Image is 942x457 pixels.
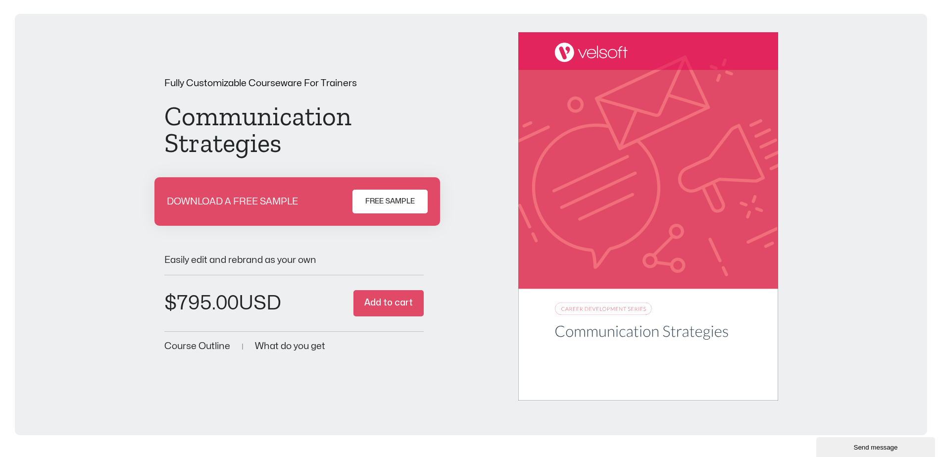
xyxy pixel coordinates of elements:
[365,196,415,207] span: FREE SAMPLE
[518,32,778,401] img: Second Product Image
[164,294,177,313] span: $
[167,197,298,206] p: DOWNLOAD A FREE SAMPLE
[164,255,424,265] p: Easily edit and rebrand as your own
[353,290,424,316] button: Add to cart
[164,103,424,156] h1: Communication Strategies
[255,342,325,351] a: What do you get
[164,294,239,313] bdi: 795.00
[164,342,230,351] a: Course Outline
[164,79,424,88] p: Fully Customizable Courseware For Trainers
[352,190,428,213] a: FREE SAMPLE
[816,435,937,457] iframe: chat widget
